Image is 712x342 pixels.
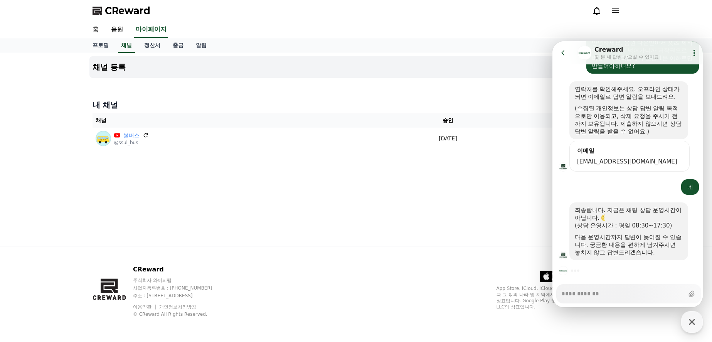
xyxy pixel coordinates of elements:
p: © CReward All Rights Reserved. [133,311,227,317]
a: 프로필 [86,38,115,53]
th: 상태 [508,113,619,128]
span: CReward [105,5,150,17]
a: 음원 [105,22,130,38]
a: 알림 [190,38,213,53]
th: 채널 [93,113,387,128]
h4: 내 채널 [93,99,620,110]
a: 홈 [86,22,105,38]
p: [DATE] [391,135,506,143]
img: 썰버스 [96,131,111,146]
p: 주소 : [STREET_ADDRESS] [133,293,227,299]
a: 채널 [118,38,135,53]
p: 사업자등록번호 : [PHONE_NUMBER] [133,285,227,291]
a: 썰버스 [123,131,140,140]
h4: 채널 등록 [93,63,126,71]
a: 이용약관 [133,304,157,310]
p: @ssul_bus [114,140,149,146]
p: App Store, iCloud, iCloud Drive 및 iTunes Store는 미국과 그 밖의 나라 및 지역에서 등록된 Apple Inc.의 서비스 상표입니다. Goo... [497,285,620,310]
a: CReward [93,5,150,17]
a: 마이페이지 [134,22,168,38]
button: 채널 등록 [89,56,623,78]
a: 출금 [167,38,190,53]
iframe: Channel chat [552,41,703,307]
th: 승인 [387,113,509,128]
a: 개인정보처리방침 [159,304,196,310]
p: 주식회사 와이피랩 [133,277,227,283]
p: CReward [133,265,227,274]
a: 정산서 [138,38,167,53]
